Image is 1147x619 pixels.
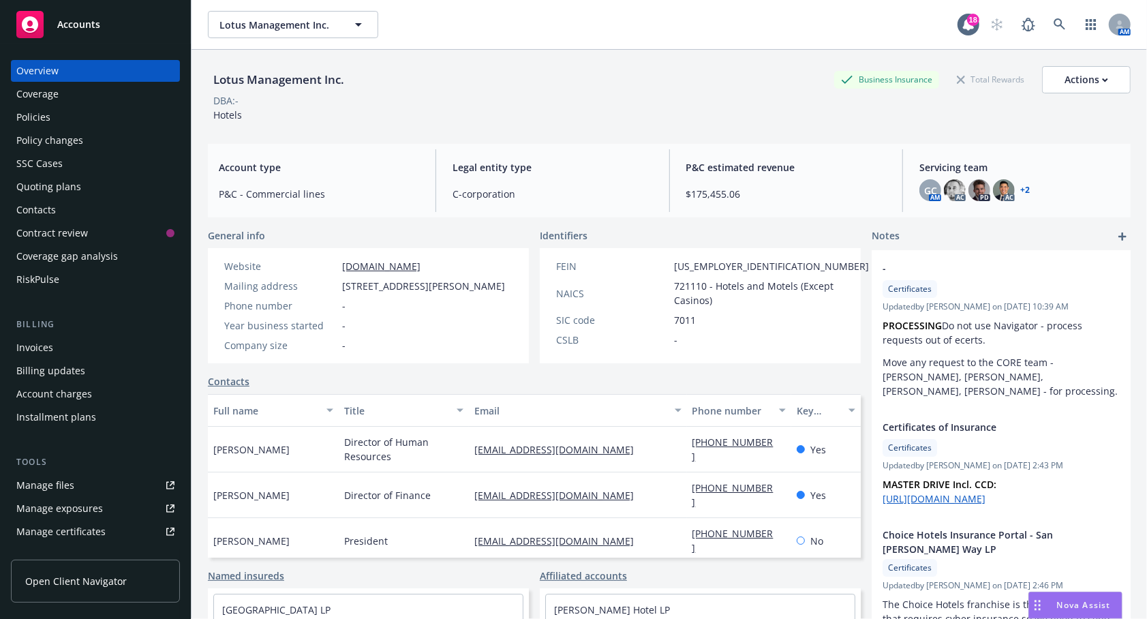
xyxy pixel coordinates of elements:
[540,228,587,243] span: Identifiers
[883,492,985,505] a: [URL][DOMAIN_NAME]
[950,71,1031,88] div: Total Rewards
[224,279,337,293] div: Mailing address
[554,603,670,616] a: [PERSON_NAME] Hotel LP
[692,404,771,418] div: Phone number
[11,544,180,566] a: Manage claims
[342,279,505,293] span: [STREET_ADDRESS][PERSON_NAME]
[674,333,677,347] span: -
[1015,11,1042,38] a: Report a Bug
[556,313,669,327] div: SIC code
[11,383,180,405] a: Account charges
[213,488,290,502] span: [PERSON_NAME]
[692,436,774,463] a: [PHONE_NUMBER]‬
[213,442,290,457] span: [PERSON_NAME]
[883,301,1120,313] span: Updated by [PERSON_NAME] on [DATE] 10:39 AM
[1029,592,1046,618] div: Drag to move
[224,259,337,273] div: Website
[208,569,284,583] a: Named insureds
[16,176,81,198] div: Quoting plans
[213,534,290,548] span: [PERSON_NAME]
[342,260,420,273] a: [DOMAIN_NAME]
[1046,11,1073,38] a: Search
[11,199,180,221] a: Contacts
[213,108,242,121] span: Hotels
[872,409,1131,517] div: Certificates of InsuranceCertificatesUpdatedby [PERSON_NAME] on [DATE] 2:43 PMMASTER DRIVE Incl. ...
[344,488,431,502] span: Director of Finance
[474,489,645,502] a: [EMAIL_ADDRESS][DOMAIN_NAME]
[344,404,449,418] div: Title
[967,14,979,26] div: 18
[11,153,180,175] a: SSC Cases
[11,318,180,331] div: Billing
[11,360,180,382] a: Billing updates
[16,474,74,496] div: Manage files
[1065,67,1108,93] div: Actions
[16,406,96,428] div: Installment plans
[1114,228,1131,245] a: add
[11,222,180,244] a: Contract review
[11,269,180,290] a: RiskPulse
[888,283,932,295] span: Certificates
[11,5,180,44] a: Accounts
[213,404,318,418] div: Full name
[208,374,249,389] a: Contacts
[344,435,464,464] span: Director of Human Resources
[469,394,686,427] button: Email
[993,179,1015,201] img: photo
[540,569,627,583] a: Affiliated accounts
[57,19,100,30] span: Accounts
[16,521,106,543] div: Manage certificates
[16,269,59,290] div: RiskPulse
[11,60,180,82] a: Overview
[342,299,346,313] span: -
[919,160,1120,175] span: Servicing team
[342,318,346,333] span: -
[674,259,869,273] span: [US_EMPLOYER_IDENTIFICATION_NUMBER]
[883,319,942,332] strong: PROCESSING
[944,179,966,201] img: photo
[556,286,669,301] div: NAICS
[339,394,470,427] button: Title
[11,130,180,151] a: Policy changes
[16,337,53,359] div: Invoices
[219,187,419,201] span: P&C - Commercial lines
[674,313,696,327] span: 7011
[883,355,1120,398] p: Move any request to the CORE team - [PERSON_NAME], [PERSON_NAME], [PERSON_NAME], [PERSON_NAME] - ...
[686,187,887,201] span: $175,455.06
[16,222,88,244] div: Contract review
[11,337,180,359] a: Invoices
[11,521,180,543] a: Manage certificates
[686,160,887,175] span: P&C estimated revenue
[453,187,653,201] span: C-corporation
[556,333,669,347] div: CSLB
[16,245,118,267] div: Coverage gap analysis
[16,130,83,151] div: Policy changes
[474,534,645,547] a: [EMAIL_ADDRESS][DOMAIN_NAME]
[872,250,1131,409] div: -CertificatesUpdatedby [PERSON_NAME] on [DATE] 10:39 AMPROCESSINGDo not use Navigator - process r...
[791,394,861,427] button: Key contact
[1042,66,1131,93] button: Actions
[1057,599,1111,611] span: Nova Assist
[208,394,339,427] button: Full name
[16,83,59,105] div: Coverage
[208,228,265,243] span: General info
[872,228,900,245] span: Notes
[11,455,180,469] div: Tools
[883,318,1120,347] p: Do not use Navigator - process requests out of ecerts.
[1028,592,1122,619] button: Nova Assist
[224,318,337,333] div: Year business started
[883,478,996,491] strong: MASTER DRIVE Incl. CCD:
[674,279,869,307] span: 721110 - Hotels and Motels (Except Casinos)
[983,11,1011,38] a: Start snowing
[883,420,1084,434] span: Certificates of Insurance
[968,179,990,201] img: photo
[687,394,791,427] button: Phone number
[692,481,774,509] a: [PHONE_NUMBER]
[219,160,419,175] span: Account type
[834,71,939,88] div: Business Insurance
[883,261,1084,275] span: -
[924,183,937,198] span: GC
[11,498,180,519] a: Manage exposures
[453,160,653,175] span: Legal entity type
